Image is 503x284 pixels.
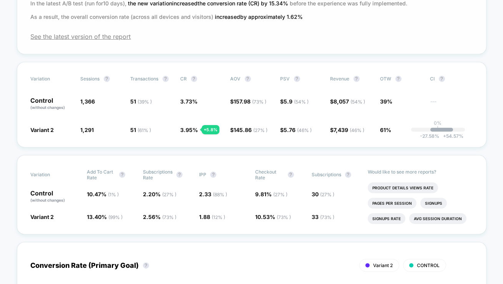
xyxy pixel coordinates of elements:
[374,262,393,268] span: Variant 2
[320,214,334,220] span: ( 73 % )
[131,76,159,82] span: Transactions
[87,169,115,180] span: Add To Cart Rate
[294,99,309,105] span: ( 54 % )
[231,98,267,105] span: $
[119,172,125,178] button: ?
[163,76,169,82] button: ?
[439,76,445,82] button: ?
[31,169,73,180] span: Variation
[199,191,227,197] span: 2.33
[31,214,54,220] span: Variant 2
[368,213,405,224] li: Signups Rate
[430,99,473,110] span: ---
[31,127,54,133] span: Variant 2
[256,191,288,197] span: 9.81 %
[420,133,439,139] span: -27.58 %
[181,127,198,133] span: 3.95 %
[320,192,334,197] span: ( 27 % )
[231,76,241,82] span: AOV
[181,76,187,82] span: CR
[277,214,291,220] span: ( 73 % )
[176,172,183,178] button: ?
[281,98,309,105] span: $
[210,172,216,178] button: ?
[31,198,65,202] span: (without changes)
[395,76,402,82] button: ?
[297,127,312,133] span: ( 46 % )
[284,127,312,133] span: 5.76
[443,133,446,139] span: +
[420,198,447,209] li: Signups
[281,127,312,133] span: $
[213,192,227,197] span: ( 88 % )
[439,133,463,139] span: 54.57 %
[31,105,65,110] span: (without changes)
[31,33,473,40] span: See the latest version of the report
[202,125,219,134] div: + 5.8 %
[417,262,440,268] span: CONTROL
[108,192,119,197] span: ( 1 % )
[143,191,176,197] span: 2.20 %
[162,192,176,197] span: ( 27 % )
[334,127,365,133] span: 7,439
[330,127,365,133] span: $
[345,172,351,178] button: ?
[215,13,303,20] span: increased by approximately 1.62 %
[199,214,225,220] span: 1.88
[31,97,73,110] p: Control
[430,76,473,82] span: CI
[380,127,392,133] span: 61%
[81,98,95,105] span: 1,366
[138,99,152,105] span: ( 39 % )
[409,213,466,224] li: Avg Session Duration
[245,76,251,82] button: ?
[330,98,365,105] span: $
[87,214,123,220] span: 13.40 %
[380,76,423,82] span: OTW
[31,190,79,203] p: Control
[81,127,94,133] span: 1,291
[350,127,365,133] span: ( 46 % )
[294,76,300,82] button: ?
[138,127,151,133] span: ( 61 % )
[354,76,360,82] button: ?
[143,169,173,180] span: Subscriptions Rate
[288,172,294,178] button: ?
[254,127,268,133] span: ( 27 % )
[108,214,123,220] span: ( 99 % )
[256,169,284,180] span: Checkout Rate
[181,98,198,105] span: 3.73 %
[234,127,268,133] span: 145.86
[368,198,417,209] li: Pages Per Session
[212,214,225,220] span: ( 12 % )
[31,76,73,82] span: Variation
[87,191,119,197] span: 10.47 %
[131,127,151,133] span: 51
[437,126,439,132] p: |
[368,182,438,193] li: Product Details Views Rate
[143,214,176,220] span: 2.56 %
[312,172,341,177] span: Subscriptions
[281,76,290,82] span: PSV
[191,76,197,82] button: ?
[312,214,334,220] span: 33
[81,76,100,82] span: Sessions
[131,98,152,105] span: 51
[312,191,334,197] span: 30
[231,127,268,133] span: $
[284,98,309,105] span: 5.9
[351,99,365,105] span: ( 54 % )
[380,98,393,105] span: 39%
[162,214,176,220] span: ( 73 % )
[274,192,288,197] span: ( 27 % )
[104,76,110,82] button: ?
[234,98,267,105] span: 157.98
[143,262,149,269] button: ?
[434,120,442,126] p: 0%
[199,172,206,177] span: IPP
[368,169,473,175] p: Would like to see more reports?
[334,98,365,105] span: 8,057
[330,76,350,82] span: Revenue
[256,214,291,220] span: 10.53 %
[252,99,267,105] span: ( 73 % )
